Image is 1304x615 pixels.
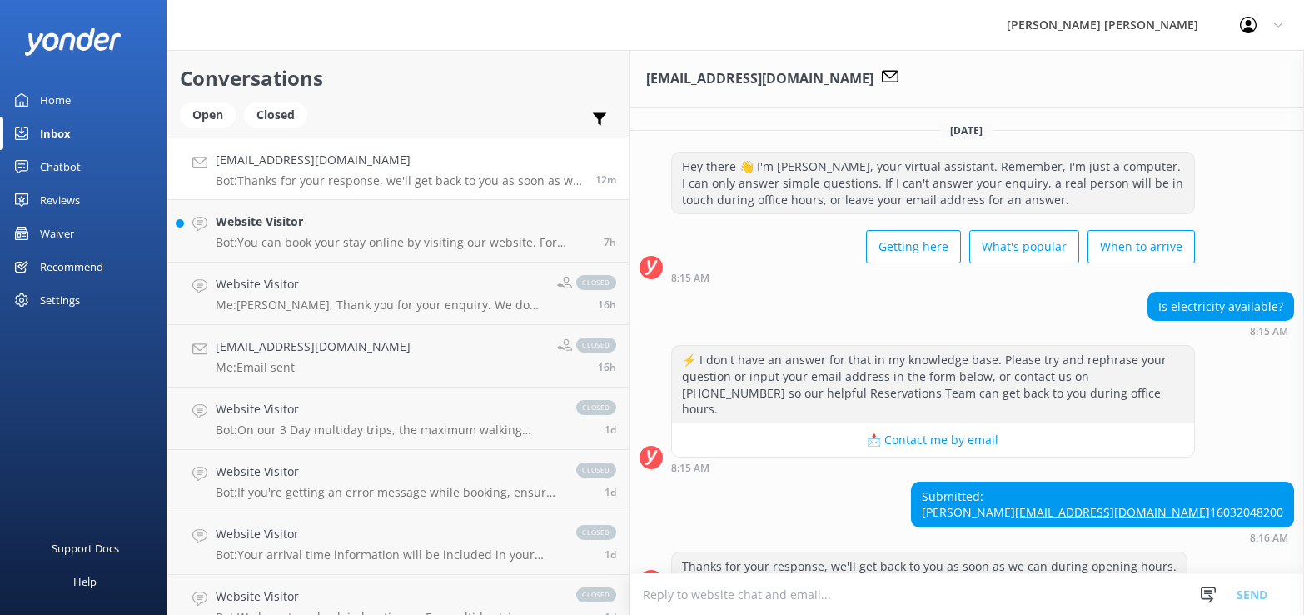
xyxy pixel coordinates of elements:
[1087,230,1195,263] button: When to arrive
[671,273,709,283] strong: 8:15 AM
[216,462,560,481] h4: Website Visitor
[940,123,993,137] span: [DATE]
[167,512,629,575] a: Website VisitorBot:Your arrival time information will be included in your booking confirmation. W...
[180,102,236,127] div: Open
[671,463,709,473] strong: 8:15 AM
[646,68,873,90] h3: [EMAIL_ADDRESS][DOMAIN_NAME]
[1148,292,1293,321] div: Is electricity available?
[216,360,411,375] p: Me: Email sent
[605,485,616,499] span: 05:08am 10-Aug-2025 (UTC +12:00) Pacific/Auckland
[604,235,616,249] span: 01:21am 11-Aug-2025 (UTC +12:00) Pacific/Auckland
[866,230,961,263] button: Getting here
[180,62,616,94] h2: Conversations
[576,400,616,415] span: closed
[216,337,411,356] h4: [EMAIL_ADDRESS][DOMAIN_NAME]
[216,547,560,562] p: Bot: Your arrival time information will be included in your booking confirmation. We encourage gu...
[52,532,119,565] div: Support Docs
[1250,327,1288,337] strong: 8:15 AM
[216,587,560,606] h4: Website Visitor
[576,462,616,477] span: closed
[672,423,1194,457] button: 📩 Contact me by email
[671,462,1195,473] div: 08:15am 11-Aug-2025 (UTC +12:00) Pacific/Auckland
[216,173,583,188] p: Bot: Thanks for your response, we'll get back to you as soon as we can during opening hours.
[576,587,616,602] span: closed
[1250,533,1288,543] strong: 8:16 AM
[40,283,80,317] div: Settings
[167,262,629,325] a: Website VisitorMe:[PERSON_NAME], Thank you for your enquiry. We do not offer bag transfers on Chr...
[244,105,316,123] a: Closed
[73,565,97,598] div: Help
[1015,504,1210,520] a: [EMAIL_ADDRESS][DOMAIN_NAME]
[216,212,591,231] h4: Website Visitor
[969,230,1079,263] button: What's popular
[167,450,629,512] a: Website VisitorBot:If you're getting an error message while booking, ensure all highlighted boxes...
[672,346,1194,422] div: ⚡ I don't have an answer for that in my knowledge base. Please try and rephrase your question or ...
[40,83,71,117] div: Home
[216,422,560,437] p: Bot: On our 3 Day multiday trips, the maximum walking distance per day is 20 km, and the maximum ...
[216,297,545,312] p: Me: [PERSON_NAME], Thank you for your enquiry. We do not offer bag transfers on Christmas due to ...
[216,151,583,169] h4: [EMAIL_ADDRESS][DOMAIN_NAME]
[40,117,71,150] div: Inbox
[216,275,545,293] h4: Website Visitor
[25,27,121,55] img: yonder-white-logo.png
[40,150,81,183] div: Chatbot
[1147,325,1294,337] div: 08:15am 11-Aug-2025 (UTC +12:00) Pacific/Auckland
[40,183,80,217] div: Reviews
[167,325,629,387] a: [EMAIL_ADDRESS][DOMAIN_NAME]Me:Email sentclosed16h
[912,482,1293,527] div: Submitted: [PERSON_NAME] 16032048200
[672,552,1187,581] div: Thanks for your response, we'll get back to you as soon as we can during opening hours.
[167,137,629,200] a: [EMAIL_ADDRESS][DOMAIN_NAME]Bot:Thanks for your response, we'll get back to you as soon as we can...
[180,105,244,123] a: Open
[40,250,103,283] div: Recommend
[671,272,1195,283] div: 08:15am 11-Aug-2025 (UTC +12:00) Pacific/Auckland
[605,422,616,437] span: 05:47am 10-Aug-2025 (UTC +12:00) Pacific/Auckland
[40,217,74,250] div: Waiver
[216,525,560,543] h4: Website Visitor
[595,172,616,187] span: 08:16am 11-Aug-2025 (UTC +12:00) Pacific/Auckland
[216,235,591,250] p: Bot: You can book your stay online by visiting our website. For beachfront lodge stays, please ch...
[244,102,307,127] div: Closed
[672,152,1194,213] div: Hey there 👋 I'm [PERSON_NAME], your virtual assistant. Remember, I'm just a computer. I can only ...
[598,297,616,312] span: 03:35pm 10-Aug-2025 (UTC +12:00) Pacific/Auckland
[605,547,616,562] span: 04:57am 10-Aug-2025 (UTC +12:00) Pacific/Auckland
[167,387,629,450] a: Website VisitorBot:On our 3 Day multiday trips, the maximum walking distance per day is 20 km, an...
[576,275,616,290] span: closed
[167,200,629,262] a: Website VisitorBot:You can book your stay online by visiting our website. For beachfront lodge st...
[216,400,560,418] h4: Website Visitor
[598,360,616,374] span: 03:33pm 10-Aug-2025 (UTC +12:00) Pacific/Auckland
[911,532,1294,543] div: 08:16am 11-Aug-2025 (UTC +12:00) Pacific/Auckland
[576,525,616,540] span: closed
[216,485,560,500] p: Bot: If you're getting an error message while booking, ensure all highlighted boxes are filled, i...
[576,337,616,352] span: closed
